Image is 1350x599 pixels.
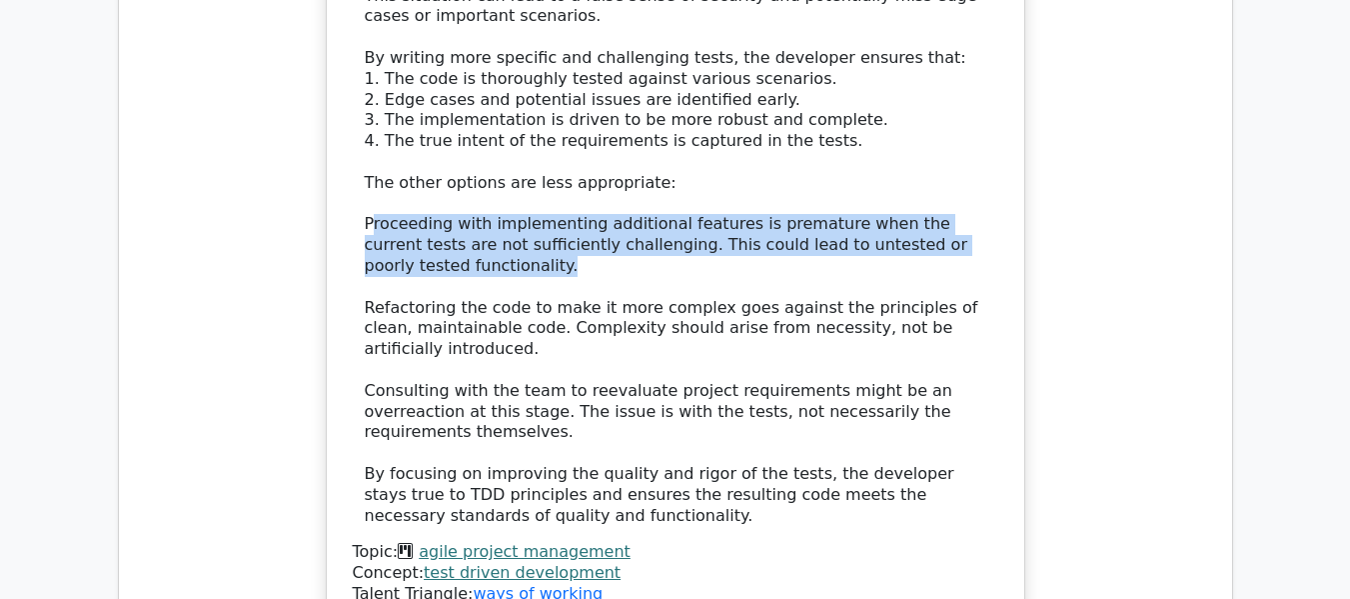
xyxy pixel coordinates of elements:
div: Concept: [353,563,998,584]
a: test driven development [424,563,621,582]
a: agile project management [419,542,631,561]
div: Topic: [353,542,998,563]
